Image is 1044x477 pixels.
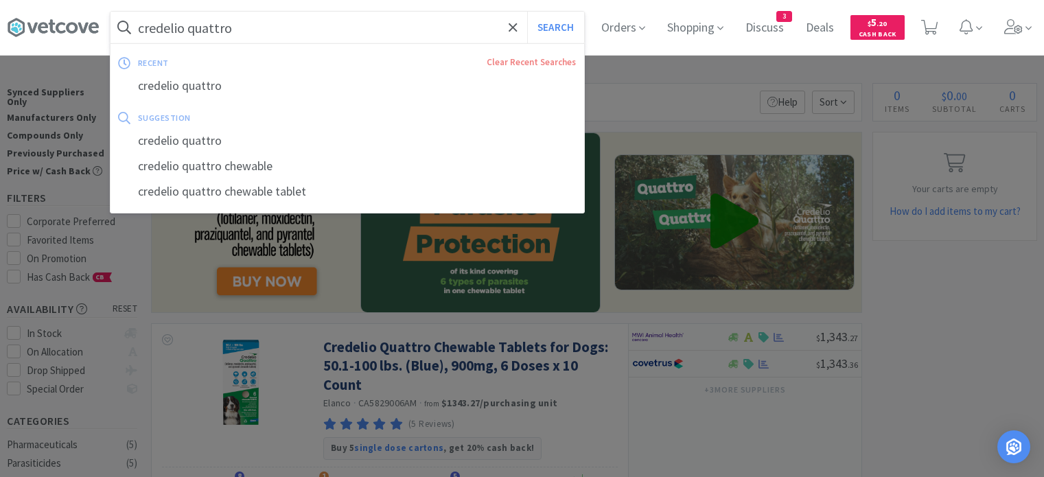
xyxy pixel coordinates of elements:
[877,19,887,28] span: . 20
[740,22,789,34] a: Discuss3
[138,52,328,73] div: recent
[850,9,905,46] a: $5.20Cash Back
[111,73,584,99] div: credelio quattro
[527,12,584,43] button: Search
[111,154,584,179] div: credelio quattro chewable
[997,430,1030,463] div: Open Intercom Messenger
[111,12,584,43] input: Search by item, sku, manufacturer, ingredient, size...
[868,16,887,29] span: 5
[868,19,871,28] span: $
[859,31,896,40] span: Cash Back
[111,128,584,154] div: credelio quattro
[800,22,839,34] a: Deals
[111,179,584,205] div: credelio quattro chewable tablet
[138,107,384,128] div: suggestion
[487,56,576,68] a: Clear Recent Searches
[777,12,791,21] span: 3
